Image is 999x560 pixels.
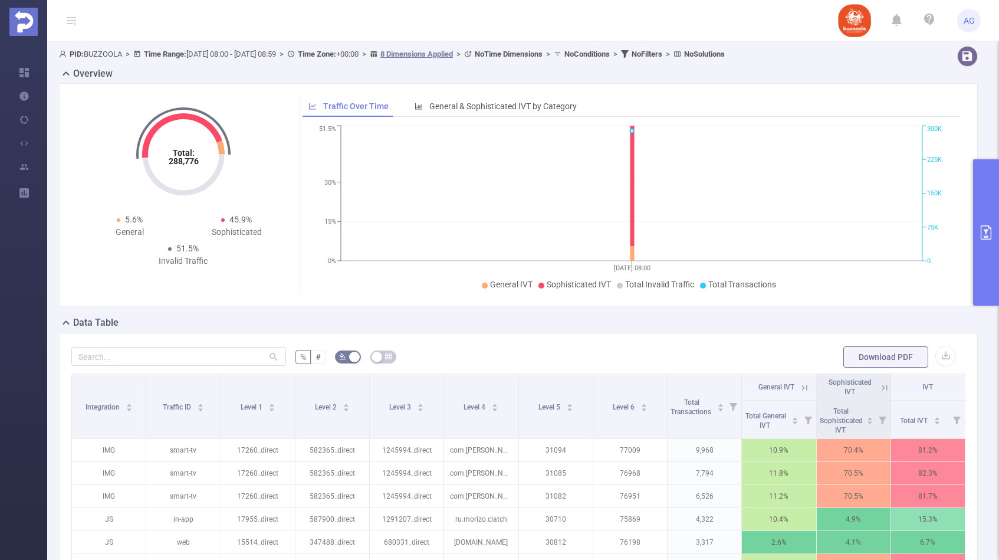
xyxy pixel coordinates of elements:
[640,402,647,405] i: icon: caret-up
[843,346,928,368] button: Download PDF
[144,50,186,58] b: Time Range:
[464,403,487,411] span: Level 4
[934,415,941,419] i: icon: caret-up
[538,403,562,411] span: Level 5
[671,398,713,416] span: Total Transactions
[130,255,237,267] div: Invalid Traffic
[268,402,275,409] div: Sort
[742,508,816,530] p: 10.4%
[380,50,453,58] u: 8 Dimensions Applied
[519,439,593,461] p: 31094
[927,190,942,198] tspan: 150K
[625,280,694,289] span: Total Invalid Traffic
[146,531,220,554] p: web
[444,439,518,461] p: com.[PERSON_NAME].vastushastraintelugu
[389,403,413,411] span: Level 3
[323,101,389,111] span: Traffic Over Time
[221,508,295,530] p: 17955_direct
[308,102,317,110] i: icon: line-chart
[668,531,741,554] p: 3,317
[197,402,203,405] i: icon: caret-up
[268,407,275,410] i: icon: caret-down
[300,352,306,362] span: %
[927,257,931,265] tspan: 0
[343,407,349,410] i: icon: caret-down
[817,531,890,554] p: 4.1%
[543,50,554,58] span: >
[176,244,199,253] span: 51.5%
[668,485,741,507] p: 6,526
[197,407,203,410] i: icon: caret-down
[891,439,965,461] p: 81.2%
[866,415,873,423] div: Sort
[453,50,464,58] span: >
[343,402,350,409] div: Sort
[684,50,725,58] b: No Solutions
[122,50,133,58] span: >
[564,50,610,58] b: No Conditions
[221,439,295,461] p: 17260_direct
[742,462,816,484] p: 11.8%
[742,485,816,507] p: 11.2%
[566,402,573,405] i: icon: caret-up
[662,50,673,58] span: >
[73,67,113,81] h2: Overview
[891,508,965,530] p: 15.3%
[492,402,498,405] i: icon: caret-up
[72,508,146,530] p: JS
[725,374,741,438] i: Filter menu
[328,257,336,265] tspan: 0%
[475,50,543,58] b: No Time Dimensions
[927,156,942,163] tspan: 225K
[820,407,863,434] span: Total Sophisticated IVT
[359,50,370,58] span: >
[948,401,965,438] i: Filter menu
[791,415,798,419] i: icon: caret-up
[791,420,798,423] i: icon: caret-down
[927,224,938,231] tspan: 75K
[614,264,650,272] tspan: [DATE] 08:00
[444,462,518,484] p: com.[PERSON_NAME].vastushastraintelugu
[339,353,346,360] i: icon: bg-colors
[791,415,798,423] div: Sort
[295,485,369,507] p: 582365_direct
[221,531,295,554] p: 15514_direct
[59,50,70,58] i: icon: user
[418,402,424,405] i: icon: caret-up
[593,508,667,530] p: 75869
[708,280,776,289] span: Total Transactions
[146,462,220,484] p: smart-tv
[640,402,648,409] div: Sort
[126,407,132,410] i: icon: caret-down
[900,417,929,425] span: Total IVT
[717,402,724,409] div: Sort
[632,50,662,58] b: No Filters
[295,462,369,484] p: 582365_direct
[640,407,647,410] i: icon: caret-down
[295,508,369,530] p: 587900_direct
[146,439,220,461] p: smart-tv
[126,402,133,409] div: Sort
[613,403,636,411] span: Level 6
[593,485,667,507] p: 76951
[241,403,264,411] span: Level 1
[519,531,593,554] p: 30812
[492,407,498,410] i: icon: caret-down
[758,383,794,391] span: General IVT
[742,531,816,554] p: 2.6%
[519,508,593,530] p: 30710
[370,462,443,484] p: 1245994_direct
[934,420,941,423] i: icon: caret-down
[298,50,336,58] b: Time Zone:
[668,439,741,461] p: 9,968
[817,485,890,507] p: 70.5%
[829,378,872,396] span: Sophisticated IVT
[444,485,518,507] p: com.[PERSON_NAME].vastushastraintelugu
[197,402,204,409] div: Sort
[867,420,873,423] i: icon: caret-down
[874,401,890,438] i: Filter menu
[593,439,667,461] p: 77009
[519,462,593,484] p: 31085
[168,156,198,166] tspan: 288,776
[742,439,816,461] p: 10.9%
